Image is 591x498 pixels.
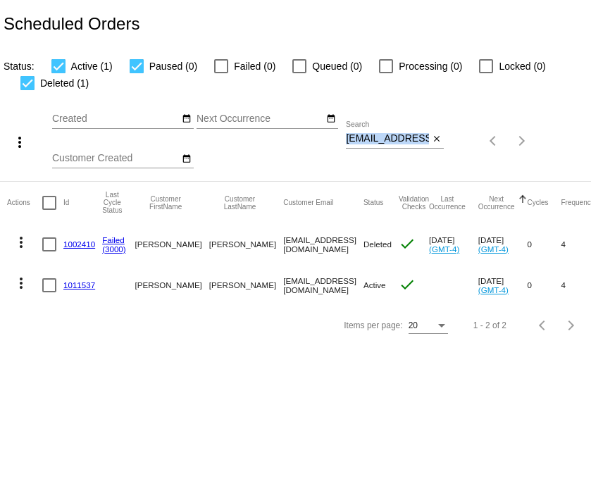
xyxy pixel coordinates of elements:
mat-cell: [PERSON_NAME] [209,224,283,265]
div: Items per page: [344,320,402,330]
mat-cell: [DATE] [429,224,478,265]
mat-icon: check [399,276,416,293]
button: Change sorting for CustomerLastName [209,195,270,211]
span: Paused (0) [149,58,197,75]
span: Failed (0) [234,58,275,75]
mat-icon: close [432,134,442,145]
a: (GMT-4) [478,285,509,294]
button: Next page [557,311,585,340]
a: (GMT-4) [478,244,509,254]
mat-icon: more_vert [13,275,30,292]
a: 1002410 [63,239,95,249]
h2: Scheduled Orders [4,14,139,34]
mat-select: Items per page: [409,321,448,331]
input: Customer Created [52,153,179,164]
button: Change sorting for LastProcessingCycleId [102,191,122,214]
mat-icon: date_range [182,113,192,125]
span: Locked (0) [499,58,545,75]
span: Active [363,280,386,290]
mat-icon: date_range [326,113,336,125]
mat-cell: [DATE] [478,224,528,265]
button: Change sorting for LastOccurrenceUtc [429,195,466,211]
a: 1011537 [63,280,95,290]
button: Change sorting for Id [63,199,69,207]
mat-cell: [PERSON_NAME] [135,265,209,306]
button: Change sorting for Cycles [527,199,548,207]
mat-cell: [EMAIL_ADDRESS][DOMAIN_NAME] [283,224,363,265]
mat-cell: 0 [527,265,561,306]
mat-cell: 0 [527,224,561,265]
mat-cell: [EMAIL_ADDRESS][DOMAIN_NAME] [283,265,363,306]
a: Failed [102,235,125,244]
span: Deleted [363,239,392,249]
button: Previous page [480,127,508,155]
mat-icon: check [399,235,416,252]
mat-header-cell: Actions [7,182,42,224]
mat-icon: date_range [182,154,192,165]
span: Queued (0) [312,58,362,75]
span: Deleted (1) [40,75,89,92]
mat-icon: more_vert [13,234,30,251]
button: Clear [429,132,444,147]
a: (GMT-4) [429,244,459,254]
button: Change sorting for NextOccurrenceUtc [478,195,515,211]
button: Previous page [529,311,557,340]
mat-header-cell: Validation Checks [399,182,429,224]
button: Next page [508,127,536,155]
mat-cell: [DATE] [478,265,528,306]
span: Status: [4,61,35,72]
mat-cell: [PERSON_NAME] [209,265,283,306]
input: Search [346,133,429,144]
mat-cell: [PERSON_NAME] [135,224,209,265]
div: 1 - 2 of 2 [473,320,506,330]
input: Next Occurrence [197,113,323,125]
span: Active (1) [71,58,113,75]
a: (3000) [102,244,126,254]
span: 20 [409,320,418,330]
button: Change sorting for CustomerEmail [283,199,333,207]
button: Change sorting for CustomerFirstName [135,195,196,211]
input: Created [52,113,179,125]
span: Processing (0) [399,58,462,75]
button: Change sorting for Status [363,199,383,207]
mat-icon: more_vert [11,134,28,151]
